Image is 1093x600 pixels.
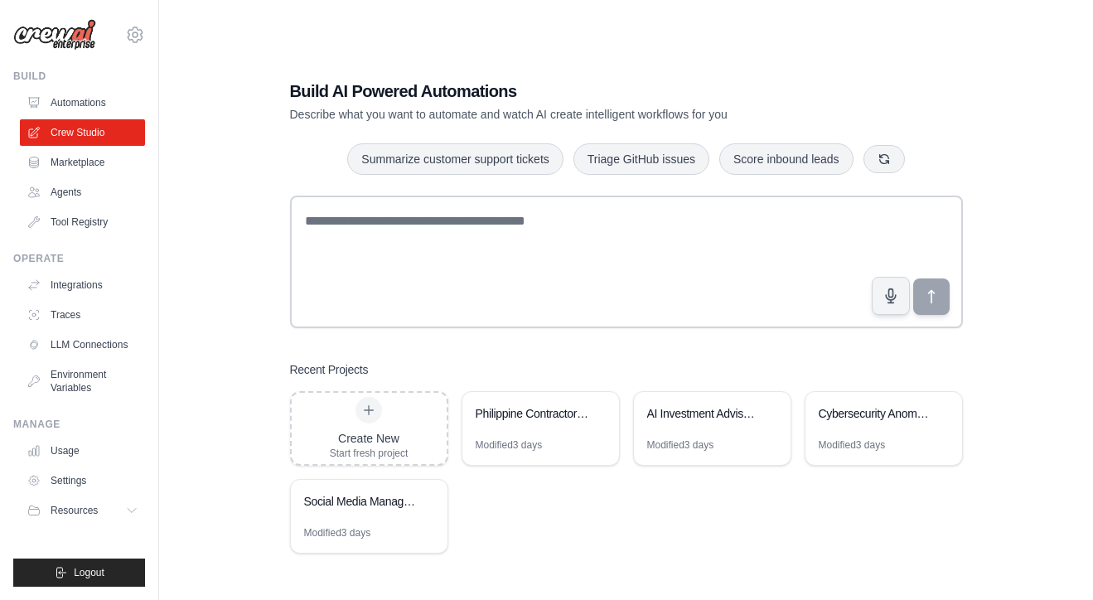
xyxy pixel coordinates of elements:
div: Modified 3 days [476,438,543,452]
button: Logout [13,559,145,587]
button: Triage GitHub issues [573,143,709,175]
span: Resources [51,504,98,517]
div: Social Media Management & Analytics Suite [304,493,418,510]
div: Cybersecurity Anomaly Detection System [819,405,932,422]
div: Create New [330,430,409,447]
a: Crew Studio [20,119,145,146]
a: Integrations [20,272,145,298]
a: Traces [20,302,145,328]
h3: Recent Projects [290,361,369,378]
a: LLM Connections [20,331,145,358]
p: Describe what you want to automate and watch AI create intelligent workflows for you [290,106,847,123]
a: Agents [20,179,145,206]
div: Modified 3 days [819,438,886,452]
div: Build [13,70,145,83]
a: Automations [20,90,145,116]
span: Logout [74,566,104,579]
div: Philippine Contractor-Supplier Marketplace Platform [476,405,589,422]
a: Marketplace [20,149,145,176]
a: Environment Variables [20,361,145,401]
div: Operate [13,252,145,265]
div: Start fresh project [330,447,409,460]
a: Usage [20,438,145,464]
button: Score inbound leads [719,143,854,175]
div: Modified 3 days [647,438,714,452]
div: Manage [13,418,145,431]
button: Summarize customer support tickets [347,143,563,175]
h1: Build AI Powered Automations [290,80,847,103]
div: Modified 3 days [304,526,371,540]
div: AI Investment Advisory System [647,405,761,422]
button: Get new suggestions [863,145,905,173]
button: Resources [20,497,145,524]
img: Logo [13,19,96,51]
button: Click to speak your automation idea [872,277,910,315]
a: Tool Registry [20,209,145,235]
a: Settings [20,467,145,494]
